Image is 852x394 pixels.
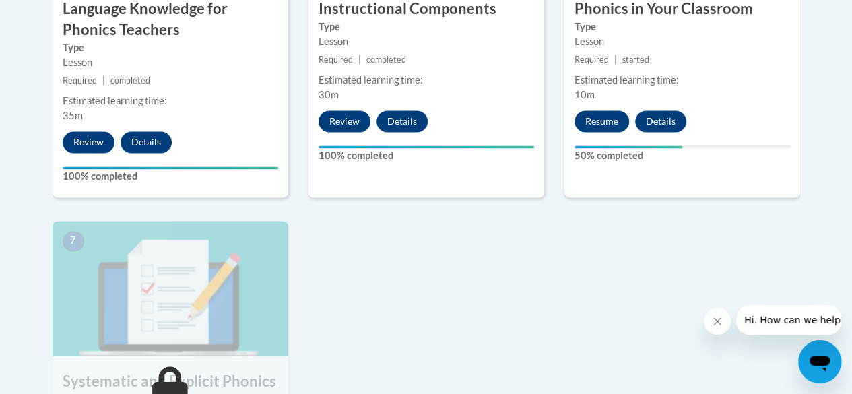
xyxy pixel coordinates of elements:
[736,305,841,335] iframe: Message from company
[635,110,686,132] button: Details
[53,221,288,356] img: Course Image
[63,55,278,70] div: Lesson
[319,73,534,88] div: Estimated learning time:
[319,55,353,65] span: Required
[63,131,114,153] button: Review
[575,110,629,132] button: Resume
[358,55,361,65] span: |
[366,55,406,65] span: completed
[319,110,370,132] button: Review
[575,148,790,163] label: 50% completed
[614,55,617,65] span: |
[319,20,534,34] label: Type
[63,166,278,169] div: Your progress
[121,131,172,153] button: Details
[63,231,84,251] span: 7
[319,145,534,148] div: Your progress
[704,308,731,335] iframe: Close message
[575,34,790,49] div: Lesson
[110,75,150,86] span: completed
[8,9,109,20] span: Hi. How can we help?
[575,73,790,88] div: Estimated learning time:
[63,110,83,121] span: 35m
[798,340,841,383] iframe: Button to launch messaging window
[102,75,105,86] span: |
[575,20,790,34] label: Type
[63,94,278,108] div: Estimated learning time:
[63,169,278,184] label: 100% completed
[622,55,649,65] span: started
[575,89,595,100] span: 10m
[319,89,339,100] span: 30m
[575,145,682,148] div: Your progress
[63,75,97,86] span: Required
[319,34,534,49] div: Lesson
[63,40,278,55] label: Type
[376,110,428,132] button: Details
[575,55,609,65] span: Required
[319,148,534,163] label: 100% completed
